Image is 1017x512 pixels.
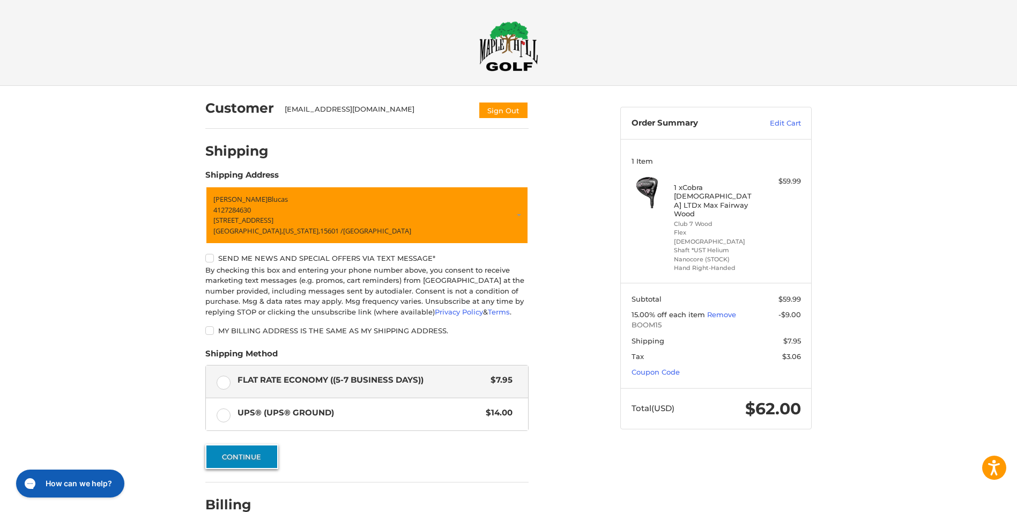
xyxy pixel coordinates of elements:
[632,337,664,345] span: Shipping
[674,220,756,229] li: Club 7 Wood
[205,254,529,262] label: Send me news and special offers via text message*
[747,118,801,129] a: Edit Cart
[479,21,538,71] img: Maple Hill Golf
[759,176,801,187] div: $59.99
[285,104,468,119] div: [EMAIL_ADDRESS][DOMAIN_NAME]
[205,186,529,244] a: Enter or select a different address
[480,407,513,419] span: $14.00
[213,194,268,204] span: [PERSON_NAME]
[488,308,510,316] a: Terms
[707,310,736,319] a: Remove
[632,157,801,165] h3: 1 Item
[205,143,269,159] h2: Shipping
[674,183,756,218] h4: 1 x Cobra [DEMOGRAPHIC_DATA] LTDx Max Fairway Wood
[213,215,273,225] span: [STREET_ADDRESS]
[674,264,756,273] li: Hand Right-Handed
[205,444,278,469] button: Continue
[632,320,801,331] span: BOOM15
[11,466,128,501] iframe: Gorgias live chat messenger
[205,348,278,365] legend: Shipping Method
[632,295,662,303] span: Subtotal
[205,326,529,335] label: My billing address is the same as my shipping address.
[674,228,756,246] li: Flex [DEMOGRAPHIC_DATA]
[632,118,747,129] h3: Order Summary
[674,246,756,264] li: Shaft *UST Helium Nanocore (STOCK)
[478,101,529,119] button: Sign Out
[435,308,483,316] a: Privacy Policy
[745,399,801,419] span: $62.00
[632,310,707,319] span: 15.00% off each item
[778,310,801,319] span: -$9.00
[213,205,251,215] span: 4127284630
[268,194,288,204] span: Blucas
[782,352,801,361] span: $3.06
[283,226,320,236] span: [US_STATE],
[485,374,513,386] span: $7.95
[320,226,343,236] span: 15601 /
[237,374,486,386] span: Flat Rate Economy ((5-7 Business Days))
[343,226,411,236] span: [GEOGRAPHIC_DATA]
[632,368,680,376] a: Coupon Code
[632,352,644,361] span: Tax
[213,226,283,236] span: [GEOGRAPHIC_DATA],
[783,337,801,345] span: $7.95
[632,403,674,413] span: Total (USD)
[205,265,529,318] div: By checking this box and entering your phone number above, you consent to receive marketing text ...
[929,483,1017,512] iframe: Google Customer Reviews
[205,169,279,186] legend: Shipping Address
[237,407,481,419] span: UPS® (UPS® Ground)
[778,295,801,303] span: $59.99
[205,100,274,116] h2: Customer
